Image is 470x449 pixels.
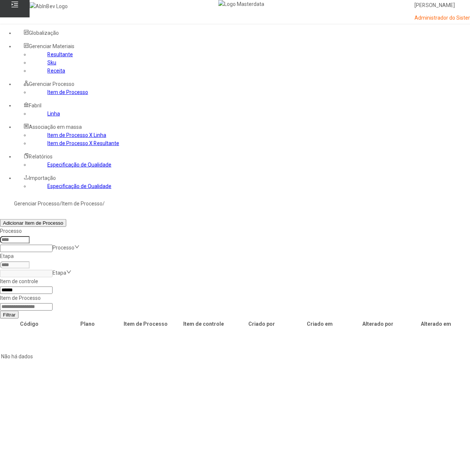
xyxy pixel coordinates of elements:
nz-breadcrumb-separator: / [60,201,62,207]
span: Associação em massa [29,124,82,130]
a: Gerenciar Processo [14,201,60,207]
nz-select-placeholder: Processo [53,245,74,251]
span: Fabril [29,103,41,108]
span: Gerenciar Materiais [29,43,74,49]
nz-breadcrumb-separator: / [103,201,105,207]
a: Linha [47,111,60,117]
a: Item de Processo [62,201,103,207]
span: Adicionar Item de Processo [3,220,63,226]
a: Especificação de Qualidade [47,162,111,168]
a: Sku [47,60,56,66]
th: Código [1,319,58,328]
span: Importação [29,175,56,181]
th: Alterado em [407,319,465,328]
th: Plano [59,319,116,328]
th: Alterado por [349,319,407,328]
th: Item de controle [175,319,232,328]
span: Gerenciar Processo [29,81,74,87]
span: Relatórios [29,154,53,160]
p: Não há dados [1,353,358,361]
span: Globalização [29,30,59,36]
th: Criado em [291,319,349,328]
a: Resultante [47,51,73,57]
th: Item de Processo [117,319,174,328]
span: Filtrar [3,312,16,318]
a: Especificação de Qualidade [47,183,111,189]
img: AbInBev Logo [30,2,68,10]
a: Item de Processo X Resultante [47,140,119,146]
a: Item de Processo X Linha [47,132,106,138]
th: Criado por [233,319,291,328]
a: Receita [47,68,65,74]
a: Item de Processo [47,89,88,95]
nz-select-placeholder: Etapa [53,270,66,276]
